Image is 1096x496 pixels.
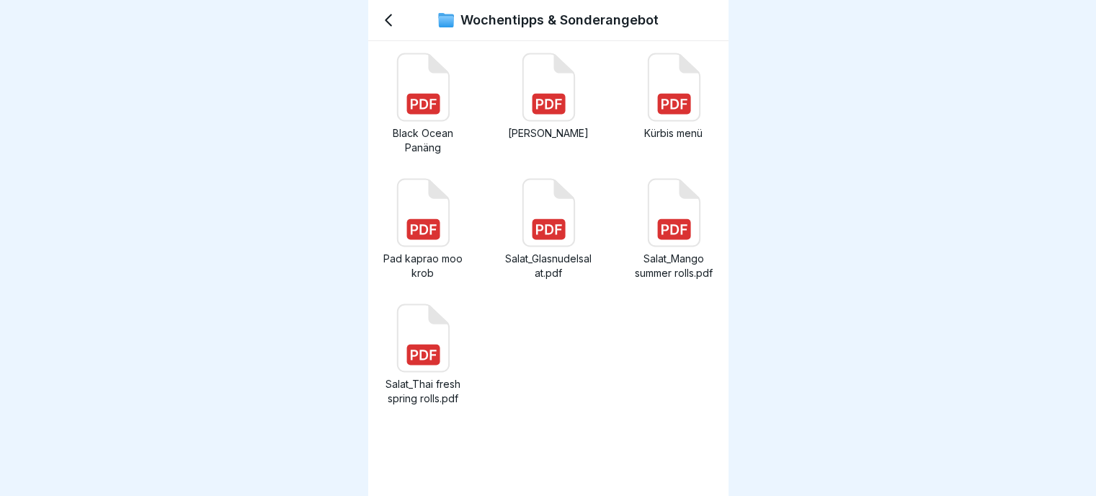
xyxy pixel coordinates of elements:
[505,53,592,155] a: [PERSON_NAME]
[631,252,717,280] p: Salat_Mango summer rolls.pdf
[505,126,592,141] p: [PERSON_NAME]
[380,126,466,155] p: Black Ocean Panäng
[460,12,659,28] p: Wochentipps & Sonderangebot
[380,53,466,155] a: Black Ocean Panäng
[631,53,717,155] a: Kürbis menü
[380,252,466,280] p: Pad kaprao moo krob
[505,178,592,280] a: Salat_Glasnudelsalat.pdf
[380,178,466,280] a: Pad kaprao moo krob
[505,252,592,280] p: Salat_Glasnudelsalat.pdf
[631,126,717,141] p: Kürbis menü
[380,304,466,406] a: Salat_Thai fresh spring rolls.pdf
[380,377,466,406] p: Salat_Thai fresh spring rolls.pdf
[631,178,717,280] a: Salat_Mango summer rolls.pdf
